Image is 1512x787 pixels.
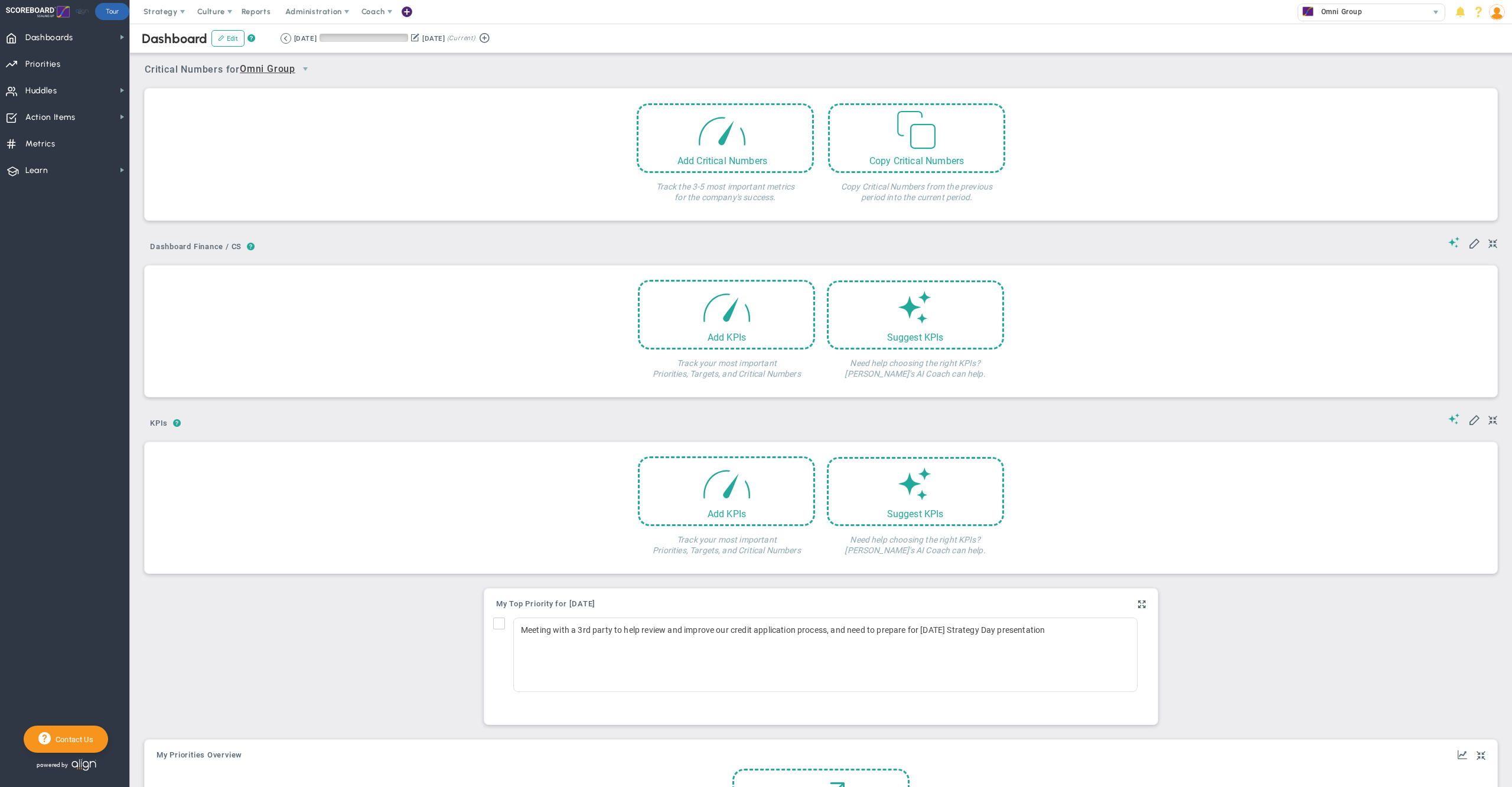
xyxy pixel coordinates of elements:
span: Learn [25,158,48,183]
span: Culture [197,7,225,16]
div: Suggest KPIs [829,332,1002,343]
div: Period Progress: 0% Day 0 of 90 with 90 remaining. [320,34,408,42]
span: select [1428,4,1445,21]
button: My Priorities Overview [157,751,242,760]
button: KPIs [145,414,173,435]
span: Edit My KPIs [1468,237,1480,249]
a: My Top Priority for [DATE] [496,600,595,609]
div: Add KPIs [640,508,813,520]
h4: Need help choosing the right KPIs? [PERSON_NAME]'s AI Coach can help. [827,350,1004,379]
span: KPIs [145,414,173,433]
span: Omni Group [240,62,295,77]
h4: Need help choosing the right KPIs? [PERSON_NAME]'s AI Coach can help. [827,526,1004,556]
span: Suggestions (AI Feature) [1448,413,1460,424]
span: (Current) [447,33,475,44]
span: select [295,59,315,79]
span: Strategy [144,7,178,16]
h4: Track the 3-5 most important metrics for the company's success. [637,173,814,203]
span: Dashboard [142,31,207,47]
span: Action Items [25,105,76,130]
span: Edit My KPIs [1468,413,1480,425]
span: My Top Priority for [DATE] [496,600,595,608]
button: Edit [211,30,245,47]
h4: Track your most important Priorities, Targets, and Critical Numbers [638,526,815,556]
span: Coach [361,7,385,16]
button: Go to previous period [281,33,291,44]
h4: Track your most important Priorities, Targets, and Critical Numbers [638,350,815,379]
span: Priorities [25,52,61,77]
span: Dashboard Finance / CS [145,237,247,256]
span: Dashboards [25,25,73,50]
div: [DATE] [422,33,445,44]
span: Administration [285,7,341,16]
span: Contact Us [51,735,93,744]
div: [DATE] [294,33,317,44]
span: Critical Numbers for [145,59,318,81]
span: My Priorities Overview [157,751,242,759]
div: Add KPIs [640,332,813,343]
img: 29505.Company.photo [1301,4,1315,19]
span: Huddles [25,79,57,103]
img: 169737.Person.photo [1489,4,1505,20]
div: Add Critical Numbers [638,155,806,166]
h4: Copy Critical Numbers from the previous period into the current period. [828,173,1005,203]
div: Copy Critical Numbers [830,155,1003,166]
div: Suggest KPIs [829,508,1002,520]
span: Omni Group [1315,4,1363,19]
div: Meeting with a 3rd party to help review and improve our credit application process, and need to p... [513,618,1138,692]
button: Dashboard Finance / CS [145,237,247,258]
span: Metrics [25,132,56,156]
span: Suggestions (AI Feature) [1448,237,1460,248]
div: Powered by Align [24,756,145,774]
